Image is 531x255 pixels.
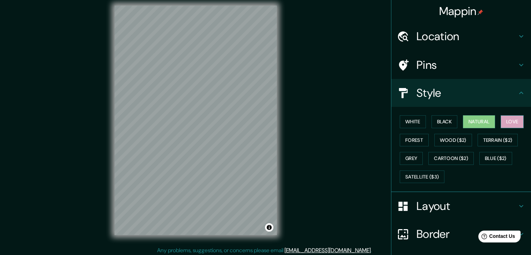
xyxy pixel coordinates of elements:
[400,152,423,165] button: Grey
[391,79,531,107] div: Style
[400,170,444,183] button: Satellite ($3)
[428,152,474,165] button: Cartoon ($2)
[391,220,531,248] div: Border
[416,86,517,100] h4: Style
[391,22,531,50] div: Location
[265,223,273,232] button: Toggle attribution
[115,6,277,235] canvas: Map
[373,246,374,255] div: .
[416,227,517,241] h4: Border
[285,247,371,254] a: [EMAIL_ADDRESS][DOMAIN_NAME]
[400,115,426,128] button: White
[501,115,524,128] button: Love
[400,134,429,147] button: Forest
[372,246,373,255] div: .
[479,152,512,165] button: Blue ($2)
[463,115,495,128] button: Natural
[478,9,483,15] img: pin-icon.png
[439,4,484,18] h4: Mappin
[157,246,372,255] p: Any problems, suggestions, or concerns please email .
[469,228,523,247] iframe: Help widget launcher
[416,29,517,43] h4: Location
[478,134,518,147] button: Terrain ($2)
[416,199,517,213] h4: Layout
[432,115,458,128] button: Black
[391,192,531,220] div: Layout
[434,134,472,147] button: Wood ($2)
[416,58,517,72] h4: Pins
[391,51,531,79] div: Pins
